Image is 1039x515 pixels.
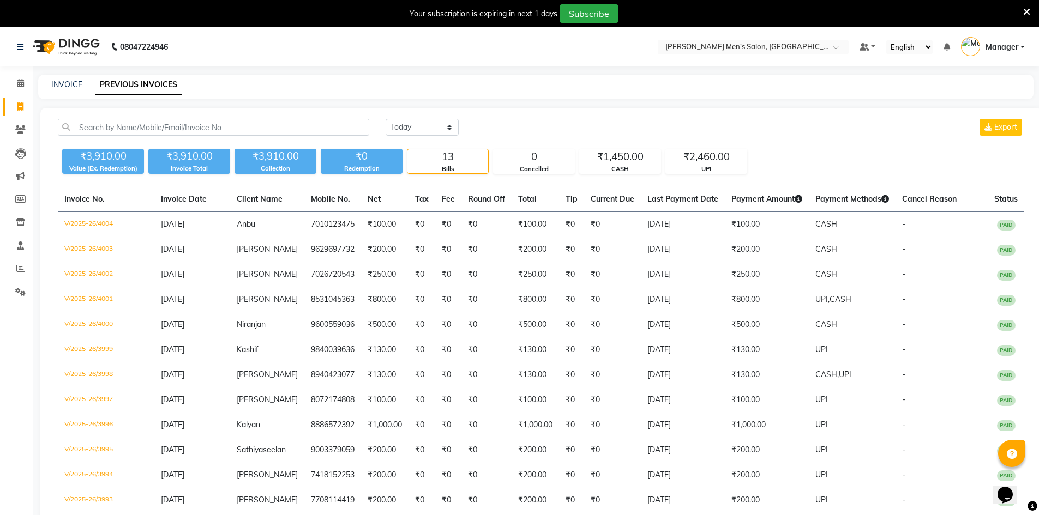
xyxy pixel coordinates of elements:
[731,194,802,204] span: Payment Amount
[580,165,660,174] div: CASH
[435,362,461,387] td: ₹0
[584,262,641,287] td: ₹0
[161,244,184,254] span: [DATE]
[641,387,725,413] td: [DATE]
[409,463,435,488] td: ₹0
[409,362,435,387] td: ₹0
[725,463,809,488] td: ₹200.00
[641,463,725,488] td: [DATE]
[58,119,369,136] input: Search by Name/Mobile/Email/Invoice No
[997,470,1016,481] span: PAID
[815,344,828,354] span: UPI
[902,495,905,505] span: -
[986,41,1018,53] span: Manager
[902,369,905,379] span: -
[641,287,725,312] td: [DATE]
[361,337,409,362] td: ₹130.00
[725,387,809,413] td: ₹100.00
[997,395,1016,406] span: PAID
[435,287,461,312] td: ₹0
[237,395,298,404] span: [PERSON_NAME]
[237,369,298,379] span: [PERSON_NAME]
[512,463,559,488] td: ₹200.00
[512,337,559,362] td: ₹130.00
[725,237,809,262] td: ₹200.00
[666,165,747,174] div: UPI
[435,463,461,488] td: ₹0
[407,165,488,174] div: Bills
[666,149,747,165] div: ₹2,460.00
[512,488,559,513] td: ₹200.00
[997,370,1016,381] span: PAID
[161,369,184,379] span: [DATE]
[409,262,435,287] td: ₹0
[584,413,641,438] td: ₹0
[58,387,154,413] td: V/2025-26/3997
[902,194,957,204] span: Cancel Reason
[725,312,809,337] td: ₹500.00
[980,119,1022,136] button: Export
[641,362,725,387] td: [DATE]
[559,413,584,438] td: ₹0
[58,287,154,312] td: V/2025-26/4001
[461,362,512,387] td: ₹0
[902,420,905,429] span: -
[839,369,851,379] span: UPI
[559,237,584,262] td: ₹0
[304,413,361,438] td: 8886572392
[641,237,725,262] td: [DATE]
[361,287,409,312] td: ₹800.00
[494,165,574,174] div: Cancelled
[580,149,660,165] div: ₹1,450.00
[237,495,298,505] span: [PERSON_NAME]
[559,262,584,287] td: ₹0
[161,470,184,480] span: [DATE]
[815,244,837,254] span: CASH
[237,244,298,254] span: [PERSON_NAME]
[641,438,725,463] td: [DATE]
[997,320,1016,331] span: PAID
[584,212,641,238] td: ₹0
[361,438,409,463] td: ₹200.00
[512,287,559,312] td: ₹800.00
[311,194,350,204] span: Mobile No.
[64,194,105,204] span: Invoice No.
[559,287,584,312] td: ₹0
[997,220,1016,231] span: PAID
[409,312,435,337] td: ₹0
[902,244,905,254] span: -
[161,219,184,229] span: [DATE]
[304,488,361,513] td: 7708114419
[435,212,461,238] td: ₹0
[58,362,154,387] td: V/2025-26/3998
[997,445,1016,456] span: PAID
[512,387,559,413] td: ₹100.00
[321,164,403,173] div: Redemption
[725,262,809,287] td: ₹250.00
[559,312,584,337] td: ₹0
[435,337,461,362] td: ₹0
[409,212,435,238] td: ₹0
[725,438,809,463] td: ₹200.00
[304,312,361,337] td: 9600559036
[641,312,725,337] td: [DATE]
[58,337,154,362] td: V/2025-26/3999
[237,420,260,429] span: Kalyan
[304,262,361,287] td: 7026720543
[584,362,641,387] td: ₹0
[641,488,725,513] td: [DATE]
[902,294,905,304] span: -
[161,344,184,354] span: [DATE]
[560,4,618,23] button: Subscribe
[409,287,435,312] td: ₹0
[361,488,409,513] td: ₹200.00
[409,488,435,513] td: ₹0
[725,337,809,362] td: ₹130.00
[512,262,559,287] td: ₹250.00
[584,287,641,312] td: ₹0
[461,287,512,312] td: ₹0
[361,262,409,287] td: ₹250.00
[410,8,557,20] div: Your subscription is expiring in next 1 days
[161,194,207,204] span: Invoice Date
[725,413,809,438] td: ₹1,000.00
